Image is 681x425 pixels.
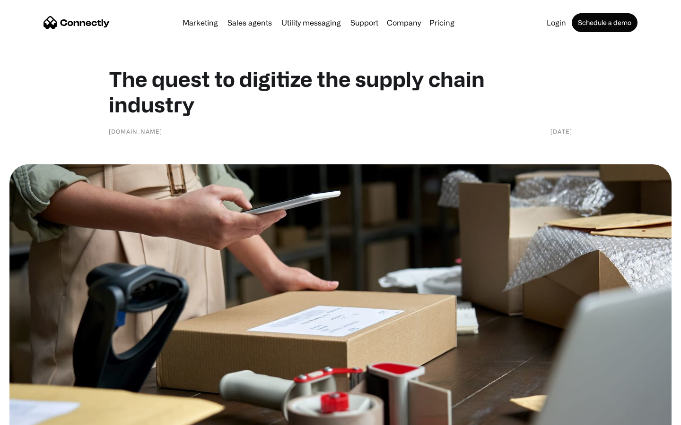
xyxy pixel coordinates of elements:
[19,408,57,422] ul: Language list
[44,16,110,30] a: home
[387,16,421,29] div: Company
[109,127,162,136] div: [DOMAIN_NAME]
[550,127,572,136] div: [DATE]
[543,19,570,26] a: Login
[179,19,222,26] a: Marketing
[9,408,57,422] aside: Language selected: English
[347,19,382,26] a: Support
[384,16,424,29] div: Company
[224,19,276,26] a: Sales agents
[572,13,637,32] a: Schedule a demo
[426,19,458,26] a: Pricing
[109,66,572,117] h1: The quest to digitize the supply chain industry
[278,19,345,26] a: Utility messaging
